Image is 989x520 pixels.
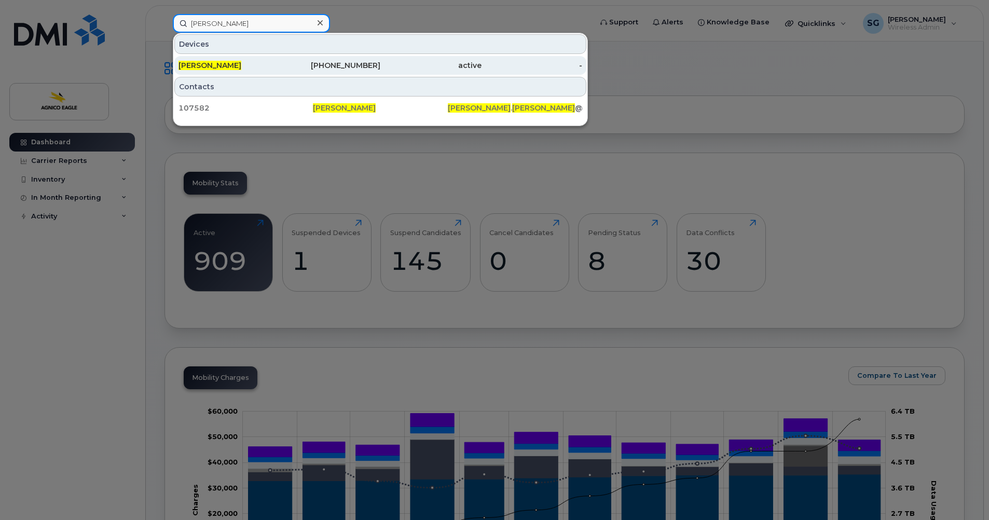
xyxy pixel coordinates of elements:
div: 107582 [178,103,313,113]
div: - [482,60,583,71]
div: Devices [174,34,586,54]
div: [PHONE_NUMBER] [280,60,381,71]
a: 107582[PERSON_NAME][PERSON_NAME].[PERSON_NAME]@[DOMAIN_NAME] [174,99,586,117]
div: Contacts [174,77,586,97]
span: [PERSON_NAME] [178,61,241,70]
span: [PERSON_NAME] [512,103,575,113]
span: [PERSON_NAME] [313,103,376,113]
div: active [380,60,482,71]
span: [PERSON_NAME] [448,103,511,113]
div: . @[DOMAIN_NAME] [448,103,582,113]
a: [PERSON_NAME][PHONE_NUMBER]active- [174,56,586,75]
